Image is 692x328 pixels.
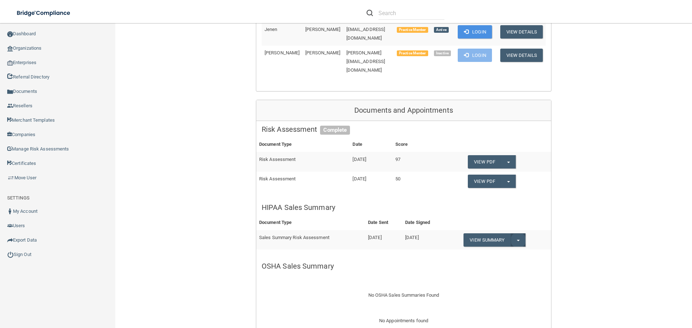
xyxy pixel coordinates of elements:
span: Practice Member [397,50,428,56]
a: View PDF [468,175,501,188]
div: Documents and Appointments [256,100,551,121]
td: [DATE] [350,172,392,191]
th: Score [392,137,433,152]
img: ic_reseller.de258add.png [7,103,13,109]
img: enterprise.0d942306.png [7,60,13,66]
img: icon-documents.8dae5593.png [7,89,13,95]
span: Inactive [434,50,451,56]
button: Login [458,25,492,39]
iframe: Drift Widget Chat Controller [567,277,683,306]
a: View Summary [463,233,510,247]
a: View PDF [468,155,501,169]
h5: HIPAA Sales Summary [262,203,546,211]
img: bridge_compliance_login_screen.278c3ca4.svg [11,6,77,21]
input: Search [378,6,444,20]
span: [PERSON_NAME] [305,27,340,32]
td: Risk Assessment [256,152,350,171]
td: Risk Assessment [256,172,350,191]
button: Login [458,49,492,62]
td: [DATE] [350,152,392,171]
td: [DATE] [365,230,402,250]
td: 97 [392,152,433,171]
h5: Risk Assessment [262,125,546,133]
th: Date Sent [365,215,402,230]
img: organization-icon.f8decf85.png [7,46,13,51]
img: icon-export.b9366987.png [7,237,13,243]
h5: OSHA Sales Summary [262,262,546,270]
td: 50 [392,172,433,191]
label: SETTINGS [7,194,30,202]
img: ic_user_dark.df1a06c3.png [7,208,13,214]
td: [DATE] [402,230,446,250]
span: Active [434,27,448,33]
td: Sales Summary Risk Assessment [256,230,365,250]
span: [PERSON_NAME][EMAIL_ADDRESS][DOMAIN_NAME] [346,50,385,73]
div: No OSHA Sales Summaries Found [256,282,551,308]
button: View Details [500,25,543,39]
span: Practice Member [397,27,428,33]
span: Jenen [265,27,278,32]
span: Complete [320,126,350,135]
th: Document Type [256,137,350,152]
span: [PERSON_NAME] [305,50,340,55]
img: ic-search.3b580494.png [367,10,373,16]
button: View Details [500,49,543,62]
th: Date [350,137,392,152]
img: ic_power_dark.7ecde6b1.png [7,251,14,258]
span: [PERSON_NAME] [265,50,300,55]
img: icon-users.e205127d.png [7,223,13,229]
th: Date Signed [402,215,446,230]
img: ic_dashboard_dark.d01f4a41.png [7,31,13,37]
span: [EMAIL_ADDRESS][DOMAIN_NAME] [346,27,385,41]
th: Document Type [256,215,365,230]
img: briefcase.64adab9b.png [7,174,14,181]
